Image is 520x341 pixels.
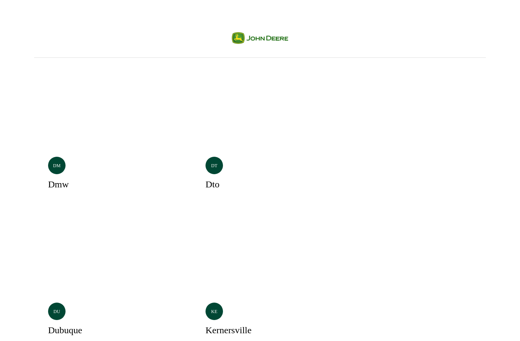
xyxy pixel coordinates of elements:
p: dm [53,162,60,169]
h3: kernersville [206,323,252,337]
p: dt [211,162,218,169]
h3: dubuque [48,323,82,337]
a: dtdto [192,73,340,210]
h3: dto [206,177,219,191]
p: ke [211,308,218,315]
h3: dmw [48,177,69,191]
p: du [54,308,60,315]
a: dmdmw [34,73,182,210]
